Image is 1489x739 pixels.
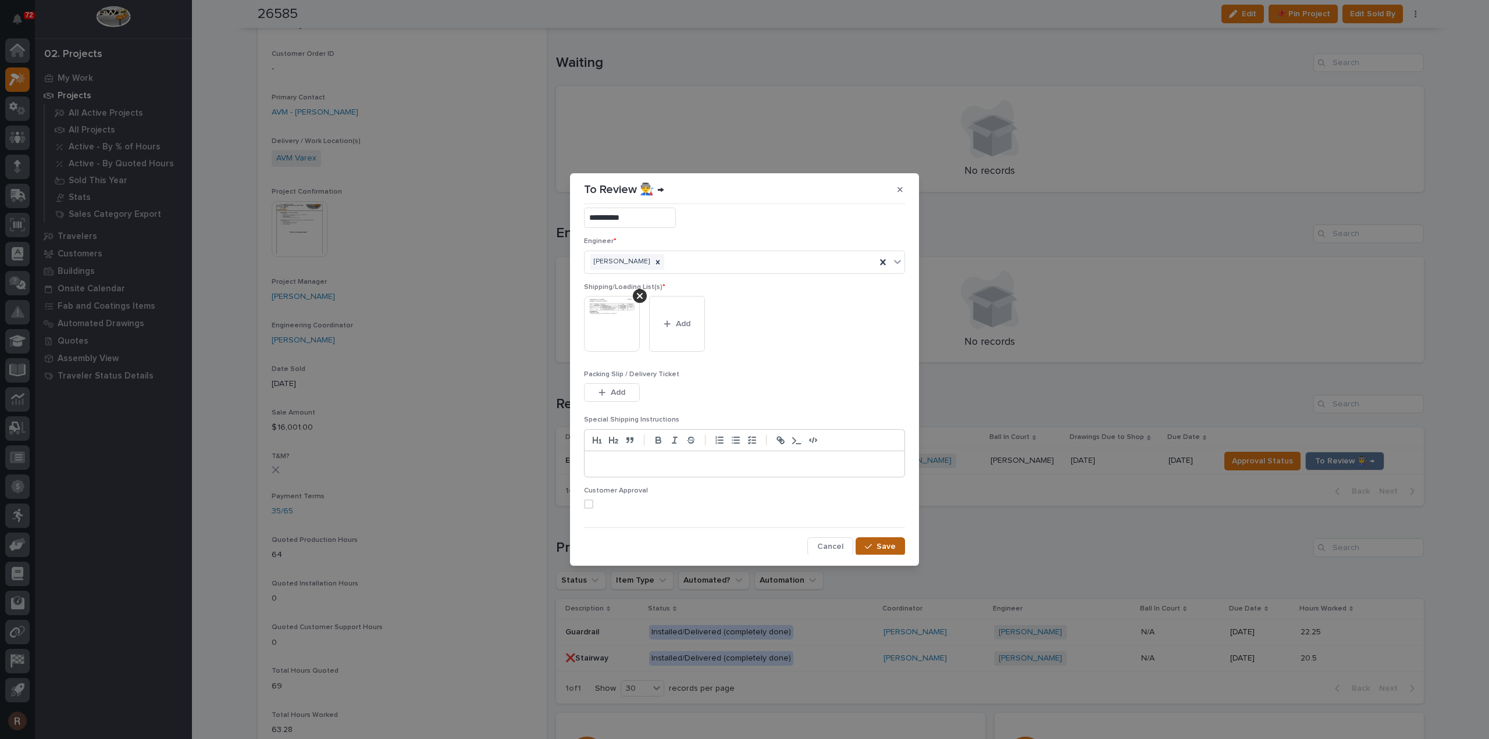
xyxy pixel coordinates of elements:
[584,238,617,245] span: Engineer
[649,296,705,352] button: Add
[584,383,640,402] button: Add
[584,371,679,378] span: Packing Slip / Delivery Ticket
[856,537,905,556] button: Save
[817,541,843,552] span: Cancel
[877,541,896,552] span: Save
[584,284,665,291] span: Shipping/Loading List(s)
[611,387,625,398] span: Add
[584,487,648,494] span: Customer Approval
[584,183,664,197] p: To Review 👨‍🏭 →
[807,537,853,556] button: Cancel
[584,416,679,423] span: Special Shipping Instructions
[676,319,690,329] span: Add
[590,254,651,270] div: [PERSON_NAME]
